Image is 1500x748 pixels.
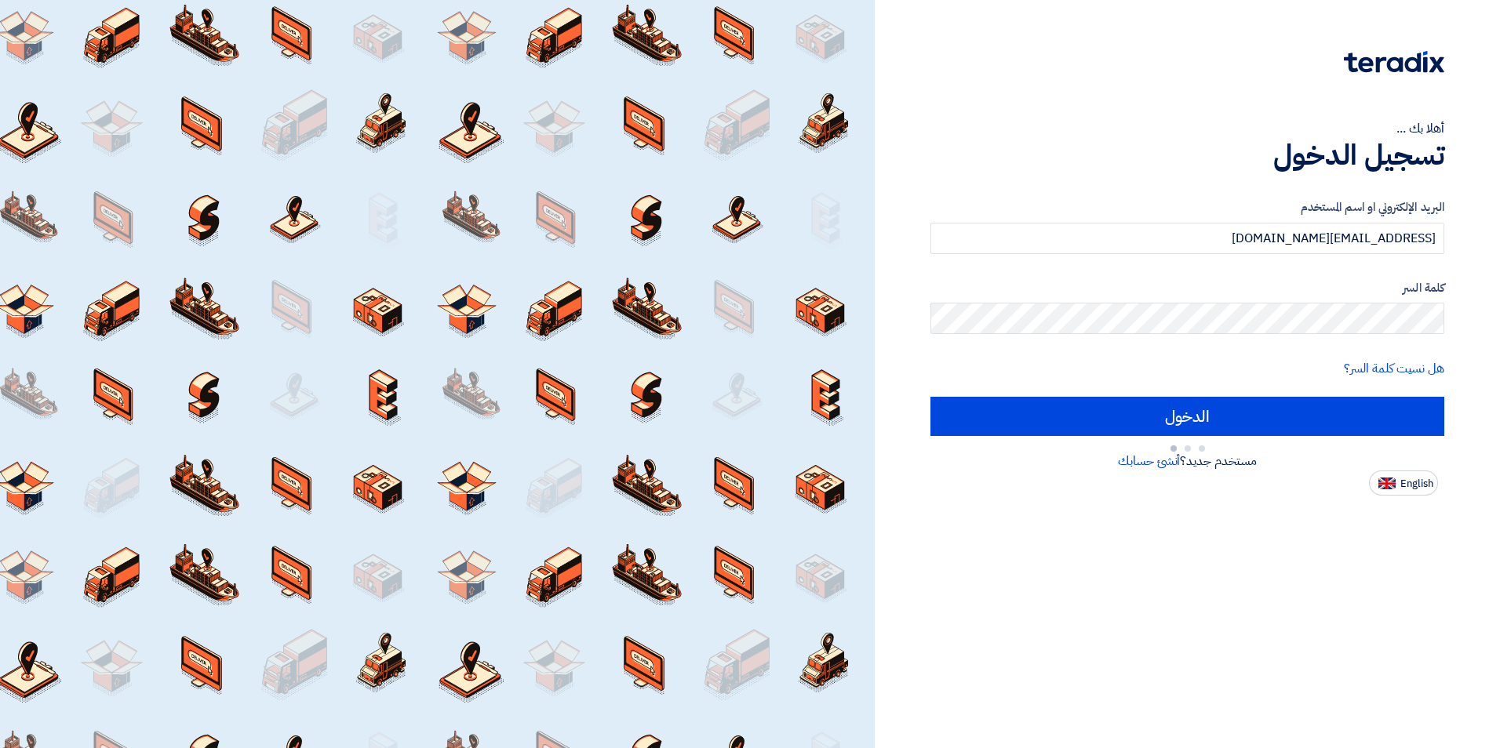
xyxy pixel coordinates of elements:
input: الدخول [930,397,1444,436]
div: مستخدم جديد؟ [930,452,1444,470]
input: أدخل بريد العمل الإلكتروني او اسم المستخدم الخاص بك ... [930,223,1444,254]
label: البريد الإلكتروني او اسم المستخدم [930,198,1444,216]
div: أهلا بك ... [930,119,1444,138]
label: كلمة السر [930,279,1444,297]
span: English [1400,478,1433,489]
button: English [1369,470,1438,496]
a: أنشئ حسابك [1118,452,1180,470]
img: en-US.png [1378,477,1396,489]
img: Teradix logo [1344,51,1444,73]
h1: تسجيل الدخول [930,138,1444,172]
a: هل نسيت كلمة السر؟ [1344,359,1444,378]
